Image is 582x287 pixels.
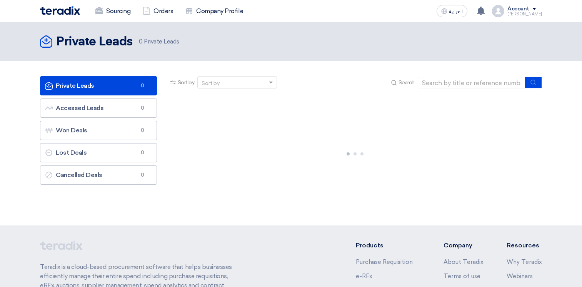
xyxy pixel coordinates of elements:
[399,78,415,87] span: Search
[138,104,147,112] span: 0
[444,273,480,280] a: Terms of use
[138,171,147,179] span: 0
[444,241,484,250] li: Company
[507,6,529,12] div: Account
[492,5,504,17] img: profile_test.png
[179,3,249,20] a: Company Profile
[138,149,147,157] span: 0
[89,3,137,20] a: Sourcing
[178,78,195,87] span: Sort by
[40,98,157,118] a: Accessed Leads0
[507,241,542,250] li: Resources
[139,38,143,45] span: 0
[40,76,157,95] a: Private Leads0
[449,9,463,14] span: العربية
[138,127,147,134] span: 0
[507,259,542,265] a: Why Teradix
[137,3,179,20] a: Orders
[138,82,147,90] span: 0
[507,12,542,16] div: [PERSON_NAME]
[437,5,467,17] button: العربية
[40,6,80,15] img: Teradix logo
[507,273,533,280] a: Webinars
[40,121,157,140] a: Won Deals0
[40,165,157,185] a: Cancelled Deals0
[56,34,133,50] h2: Private Leads
[356,259,413,265] a: Purchase Requisition
[202,79,220,87] div: Sort by
[444,259,484,265] a: About Teradix
[139,37,179,46] span: Private Leads
[356,241,421,250] li: Products
[418,77,525,88] input: Search by title or reference number
[40,143,157,162] a: Lost Deals0
[356,273,372,280] a: e-RFx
